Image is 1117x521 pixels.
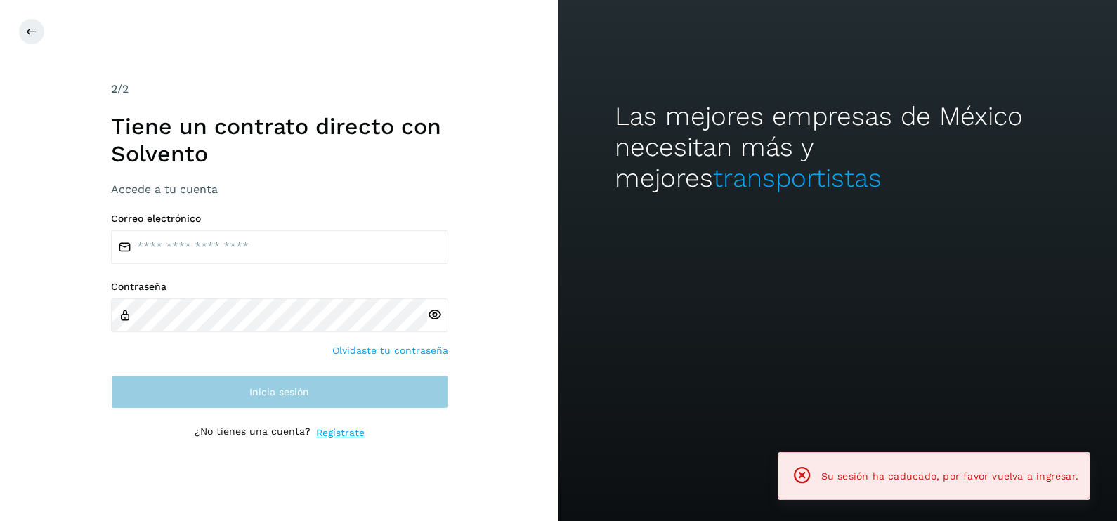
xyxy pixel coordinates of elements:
[316,426,365,440] a: Regístrate
[111,113,448,167] h1: Tiene un contrato directo con Solvento
[111,281,448,293] label: Contraseña
[332,343,448,358] a: Olvidaste tu contraseña
[821,470,1078,482] span: Su sesión ha caducado, por favor vuelva a ingresar.
[713,163,882,193] span: transportistas
[111,82,117,95] span: 2
[111,375,448,409] button: Inicia sesión
[615,101,1062,194] h2: Las mejores empresas de México necesitan más y mejores
[111,81,448,98] div: /2
[195,426,311,440] p: ¿No tienes una cuenta?
[111,183,448,196] h3: Accede a tu cuenta
[249,387,309,397] span: Inicia sesión
[111,213,448,225] label: Correo electrónico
